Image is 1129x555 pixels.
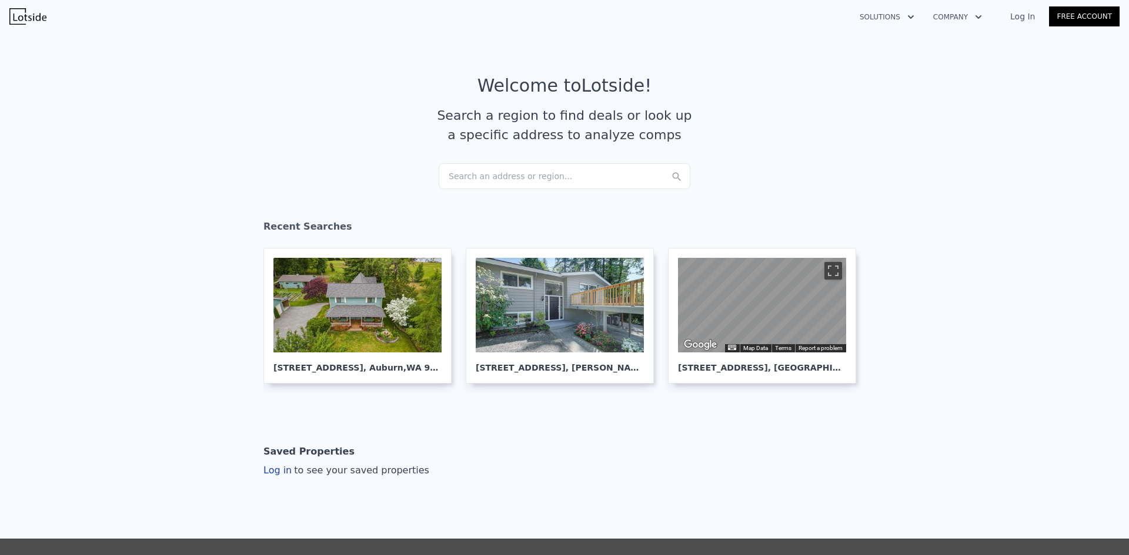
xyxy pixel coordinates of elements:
div: Search an address or region... [439,163,690,189]
button: Keyboard shortcuts [728,345,736,350]
div: [STREET_ADDRESS] , Auburn [273,352,442,374]
a: [STREET_ADDRESS], Auburn,WA 98092 [263,248,461,384]
div: Log in [263,463,429,477]
span: , WA 98092 [403,363,453,372]
div: Saved Properties [263,440,355,463]
div: [STREET_ADDRESS] , [GEOGRAPHIC_DATA] [678,352,846,374]
a: Open this area in Google Maps (opens a new window) [681,337,720,352]
div: [STREET_ADDRESS] , [PERSON_NAME] [476,352,644,374]
div: Welcome to Lotside ! [477,75,652,96]
a: [STREET_ADDRESS], [PERSON_NAME] [466,248,663,384]
a: Report a problem [799,345,843,351]
button: Map Data [743,344,768,352]
img: Lotside [9,8,46,25]
button: Company [924,6,991,28]
div: Recent Searches [263,210,866,248]
a: Map [STREET_ADDRESS], [GEOGRAPHIC_DATA] [668,248,866,384]
button: Solutions [850,6,924,28]
button: Toggle fullscreen view [824,262,842,280]
div: Search a region to find deals or look up a specific address to analyze comps [433,106,696,144]
img: Google [681,337,720,352]
a: Log In [996,11,1049,22]
a: Free Account [1049,6,1120,26]
div: Map [678,258,846,352]
div: Street View [678,258,846,352]
a: Terms [775,345,791,351]
span: to see your saved properties [292,465,429,476]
